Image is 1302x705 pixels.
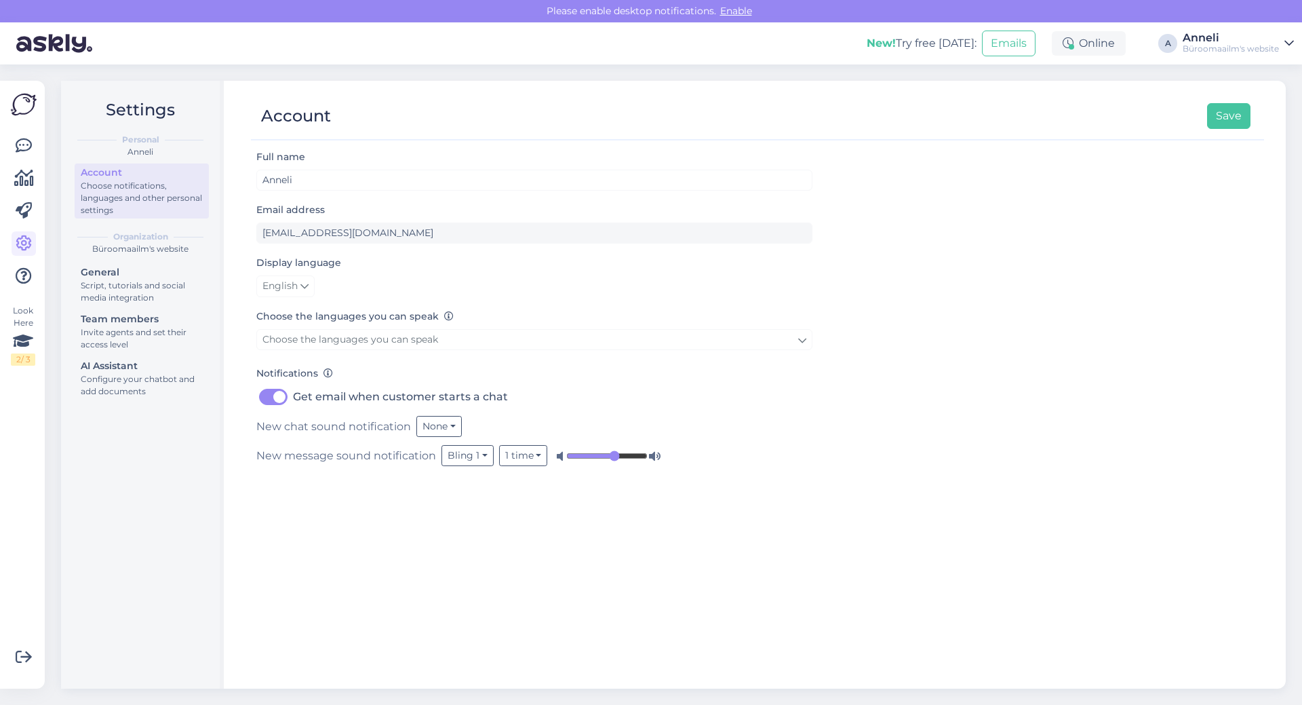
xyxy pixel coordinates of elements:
div: Büroomaailm's website [1183,43,1279,54]
div: Team members [81,312,203,326]
div: New chat sound notification [256,416,812,437]
b: Organization [113,231,168,243]
div: Account [81,166,203,180]
a: Team membersInvite agents and set their access level [75,310,209,353]
div: Script, tutorials and social media integration [81,280,203,304]
h2: Settings [72,97,209,123]
a: AnneliBüroomaailm's website [1183,33,1294,54]
div: Invite agents and set their access level [81,326,203,351]
div: Anneli [1183,33,1279,43]
label: Choose the languages you can speak [256,309,454,324]
label: Email address [256,203,325,217]
span: Enable [716,5,756,17]
button: Save [1207,103,1250,129]
button: None [416,416,462,437]
label: Display language [256,256,341,270]
button: Emails [982,31,1035,56]
img: Askly Logo [11,92,37,117]
div: Online [1052,31,1126,56]
div: Choose notifications, languages and other personal settings [81,180,203,216]
button: Bling 1 [441,445,494,466]
a: Choose the languages you can speak [256,329,812,350]
a: AI AssistantConfigure your chatbot and add documents [75,357,209,400]
div: Anneli [72,146,209,158]
div: 2 / 3 [11,354,35,366]
b: Personal [122,134,159,146]
label: Full name [256,150,305,164]
div: New message sound notification [256,445,812,466]
label: Get email when customer starts a chat [293,386,508,408]
a: English [256,275,315,297]
input: Enter name [256,170,812,191]
span: English [262,279,298,294]
div: Büroomaailm's website [72,243,209,255]
label: Notifications [256,366,333,381]
div: Try free [DATE]: [867,35,976,52]
div: Account [261,103,331,129]
input: Enter email [256,223,812,244]
div: A [1158,34,1177,53]
div: Look Here [11,305,35,366]
span: Choose the languages you can speak [262,333,438,345]
a: AccountChoose notifications, languages and other personal settings [75,164,209,218]
b: New! [867,37,896,50]
a: GeneralScript, tutorials and social media integration [75,263,209,306]
div: AI Assistant [81,359,203,373]
button: 1 time [499,445,548,466]
div: General [81,265,203,280]
div: Configure your chatbot and add documents [81,373,203,398]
